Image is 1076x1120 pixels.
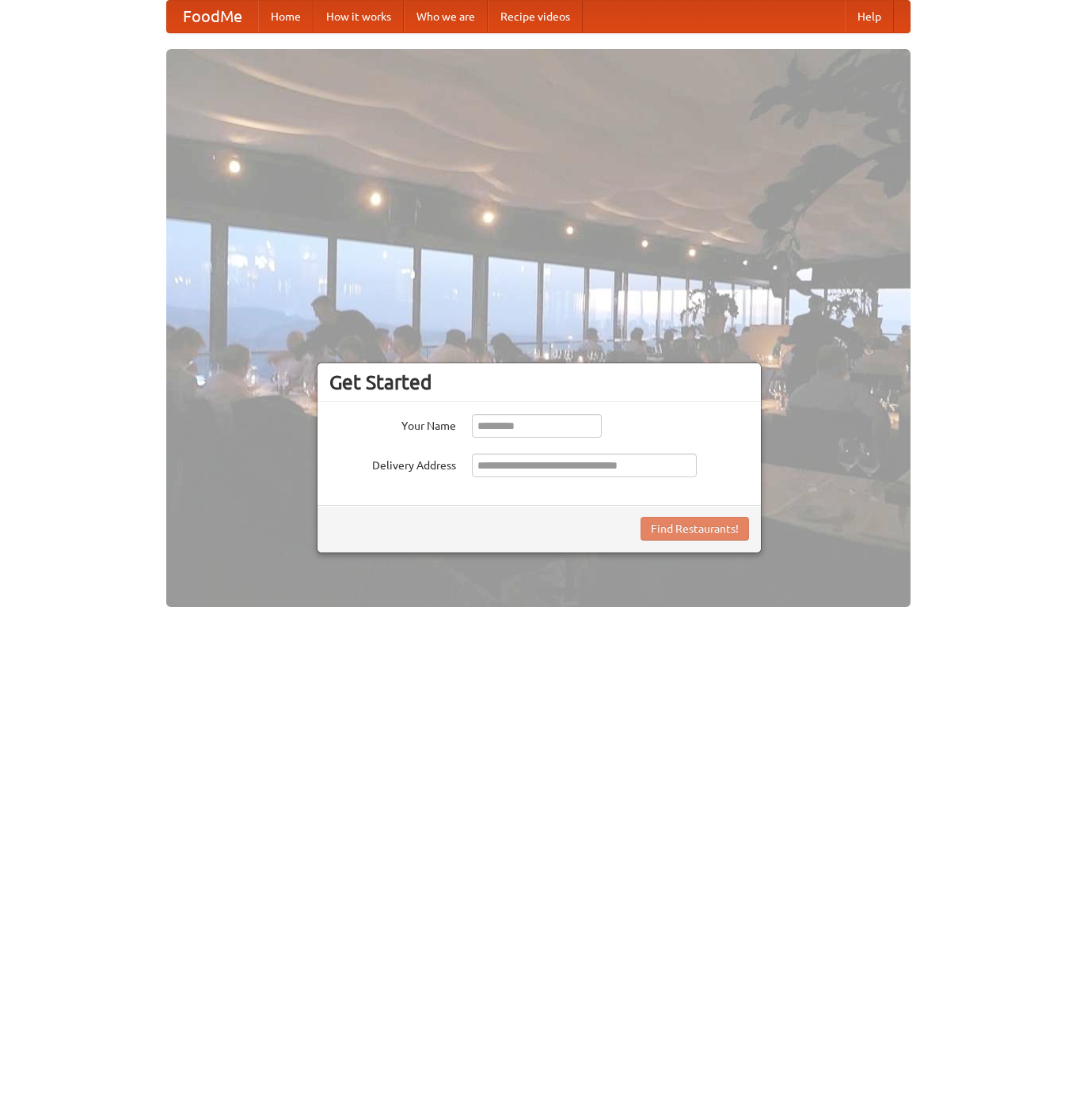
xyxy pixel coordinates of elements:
[167,1,258,32] a: FoodMe
[329,370,749,394] h3: Get Started
[845,1,894,32] a: Help
[488,1,583,32] a: Recipe videos
[329,414,456,434] label: Your Name
[404,1,488,32] a: Who we are
[641,517,749,541] button: Find Restaurants!
[329,454,456,473] label: Delivery Address
[314,1,404,32] a: How it works
[258,1,314,32] a: Home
